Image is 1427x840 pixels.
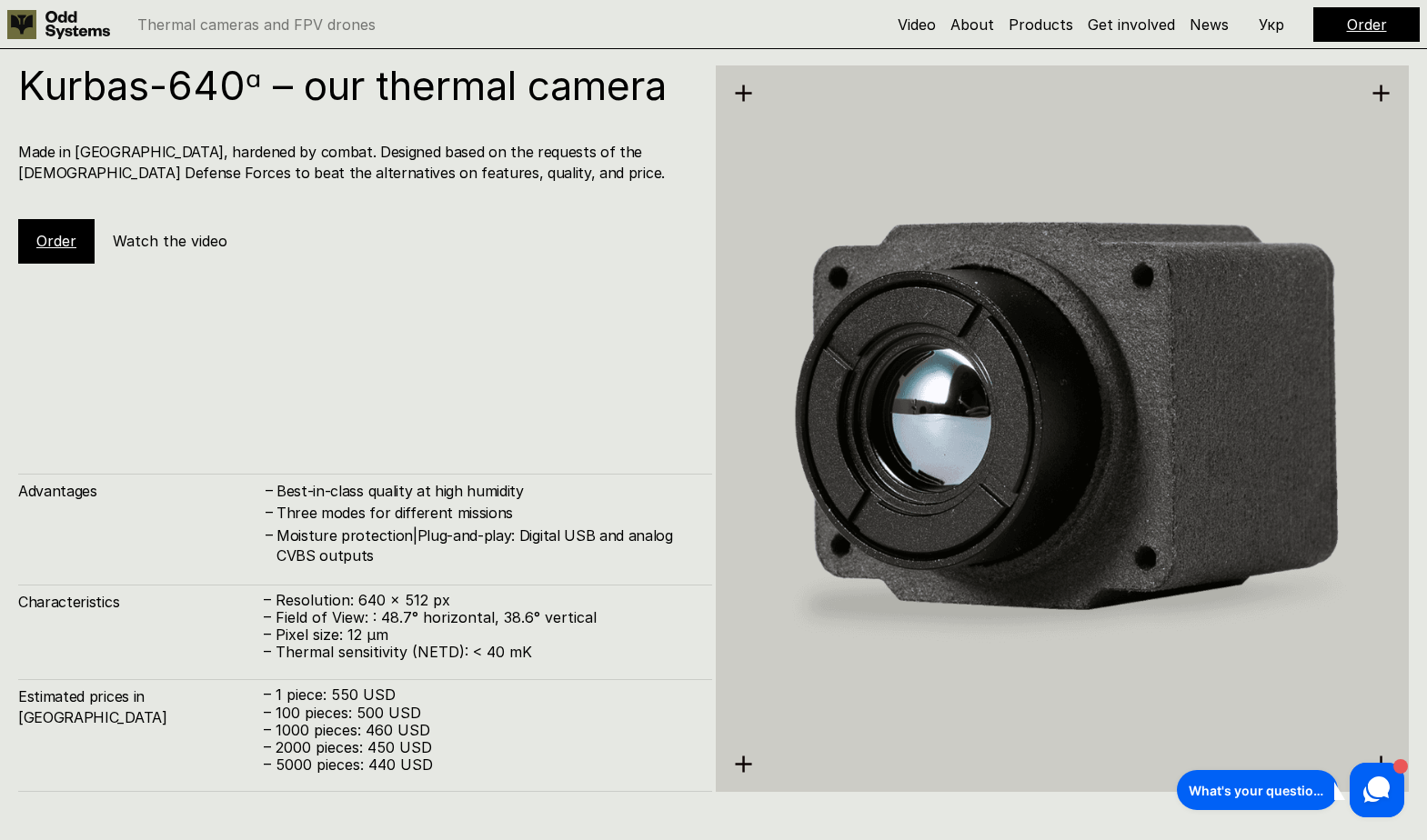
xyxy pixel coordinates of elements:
[264,722,694,739] p: – 1000 pieces: 460 USD
[264,739,694,756] p: – 2000 pieces: 450 USD
[18,142,694,183] h4: Made in [GEOGRAPHIC_DATA], hardened by combat. Designed based on the requests of the [DEMOGRAPHIC...
[1190,15,1229,34] a: News
[1009,15,1073,34] a: Products
[1347,15,1387,34] a: Order
[264,705,694,722] p: – 100 pieces: 500 USD
[264,609,694,626] p: – Field of View: : 48.7° horizontal, 38.6° vertical
[264,644,694,661] p: – Thermal sensitivity (NETD): < 40 mK
[266,502,273,522] h4: –
[18,65,694,105] h1: Kurbas-640ᵅ – our thermal camera
[266,480,273,500] h4: –
[113,231,227,251] h5: Watch the video
[264,756,694,774] p: – 5000 pieces: 440 USD
[264,686,694,704] p: – 1 piece: 550 USD
[1088,15,1175,34] a: Get involved
[137,17,376,32] p: Thermal cameras and FPV drones
[276,503,694,523] h4: Three modes for different missions
[950,15,994,34] a: About
[1172,758,1409,822] iframe: HelpCrunch
[276,525,694,566] h4: Moisture protection|Plug-and-play: Digital USB and analog CVBS outputs
[898,15,936,34] a: Video
[36,232,76,250] a: Order
[276,481,694,501] h4: Best-in-class quality at high humidity
[266,525,273,545] h4: –
[18,481,264,501] h4: Advantages
[1259,17,1284,32] p: Укр
[18,686,264,727] h4: Estimated prices in [GEOGRAPHIC_DATA]
[264,626,694,644] p: – Pixel size: 12 µm
[264,592,694,609] p: – Resolution: 640 x 512 px
[18,592,264,612] h4: Characteristics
